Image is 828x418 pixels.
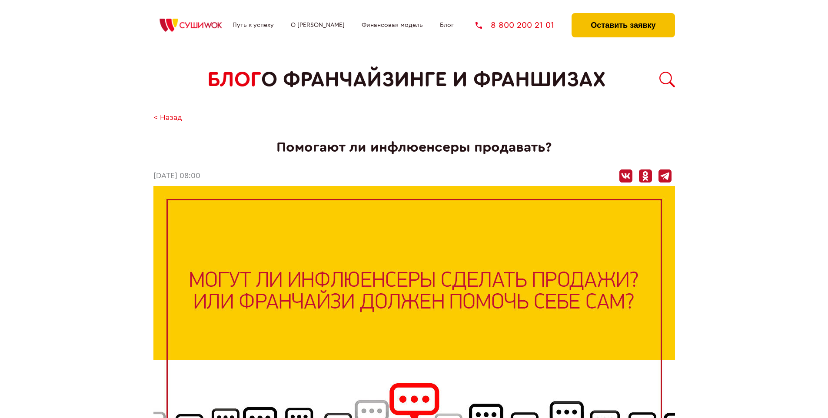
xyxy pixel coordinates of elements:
h1: Помогают ли инфлюенсеры продавать? [153,139,675,156]
span: БЛОГ [207,68,261,92]
a: Путь к успеху [233,22,274,29]
time: [DATE] 08:00 [153,172,200,181]
a: Блог [440,22,454,29]
a: О [PERSON_NAME] [291,22,345,29]
a: < Назад [153,113,182,123]
span: о франчайзинге и франшизах [261,68,605,92]
span: 8 800 200 21 01 [491,21,554,30]
button: Оставить заявку [572,13,675,37]
a: 8 800 200 21 01 [476,21,554,30]
a: Финансовая модель [362,22,423,29]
